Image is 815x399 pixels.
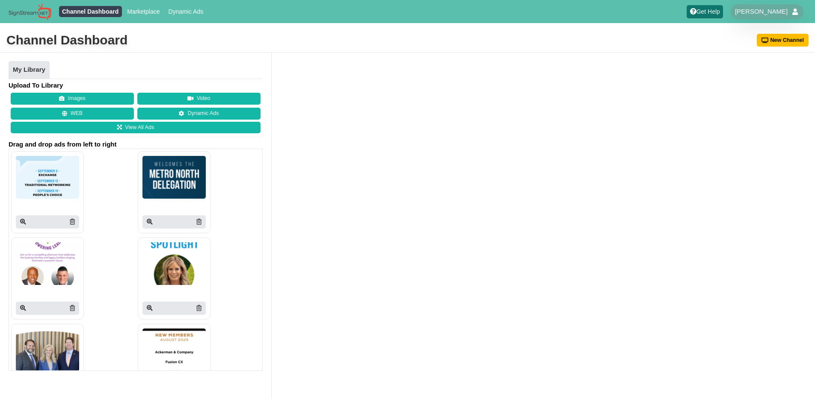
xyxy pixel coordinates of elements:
[11,108,134,120] button: WEB
[9,3,51,20] img: Sign Stream.NET
[735,7,788,16] span: [PERSON_NAME]
[59,6,122,17] a: Channel Dashboard
[6,32,127,49] div: Channel Dashboard
[142,156,206,199] img: P250x250 image processing20250908 996236 t81omi
[124,6,163,17] a: Marketplace
[687,5,723,18] a: Get Help
[16,329,79,371] img: P250x250 image processing20250905 996236 1m5yy1w
[757,34,809,47] button: New Channel
[11,93,134,105] button: Images
[142,242,206,285] img: P250x250 image processing20250908 996236 vcst9o
[165,6,207,17] a: Dynamic Ads
[9,140,263,149] span: Drag and drop ads from left to right
[137,93,261,105] button: Video
[142,329,206,371] img: P250x250 image processing20250905 996236 4a58js
[9,81,263,90] h4: Upload To Library
[16,156,79,199] img: P250x250 image processing20250915 1472544 1fhtlgu
[9,61,50,79] a: My Library
[11,122,261,134] a: View All Ads
[137,108,261,120] a: Dynamic Ads
[16,242,79,285] img: P250x250 image processing20250908 996236 1w0lz5u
